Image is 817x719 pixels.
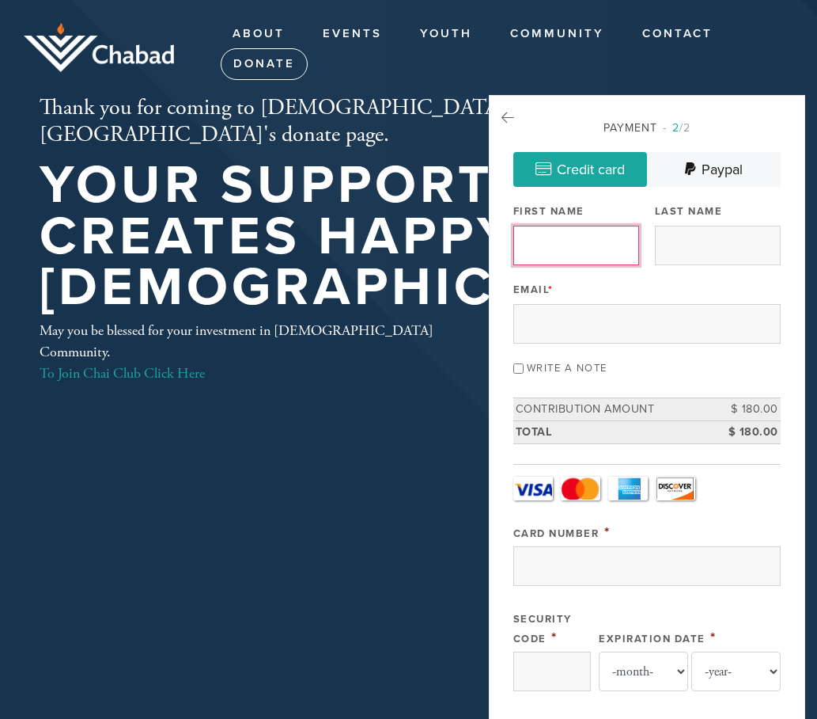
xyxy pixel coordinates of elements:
label: First Name [513,204,584,219]
a: Contact [630,19,724,49]
img: logo_half.png [24,23,174,72]
select: Expiration Date month [599,652,688,691]
h2: Thank you for coming to [DEMOGRAPHIC_DATA][GEOGRAPHIC_DATA]'s donate page. [40,95,718,148]
a: Credit card [513,152,647,187]
label: Email [513,283,554,297]
div: May you be blessed for your investment in [DEMOGRAPHIC_DATA] Community. [40,320,437,384]
a: MasterCard [561,477,600,500]
span: This field is required. [604,523,611,541]
span: This field is required. [710,629,717,646]
select: Expiration Date year [691,652,781,691]
a: To Join Chai Club Click Here [40,364,205,382]
span: This field is required. [548,283,554,296]
label: Expiration Date [599,633,705,645]
a: COMMUNITY [498,19,616,49]
a: Amex [608,477,648,500]
a: Visa [513,477,553,500]
td: $ 180.00 [709,420,781,443]
a: Donate [221,48,308,80]
a: YOUTH [408,19,484,49]
a: Paypal [647,152,781,187]
label: Security Code [513,613,572,645]
h1: Your support creates happy [DEMOGRAPHIC_DATA]! [40,160,718,314]
label: Write a note [527,362,607,375]
td: Contribution Amount [513,398,709,421]
td: $ 180.00 [709,398,781,421]
a: Events [311,19,394,49]
span: 2 [672,121,679,135]
a: Discover [656,477,695,500]
div: Payment [513,120,781,136]
label: Last Name [655,204,723,219]
span: This field is required. [551,629,558,646]
a: About [221,19,297,49]
td: Total [513,420,709,443]
span: /2 [663,121,690,135]
label: Card Number [513,527,600,540]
